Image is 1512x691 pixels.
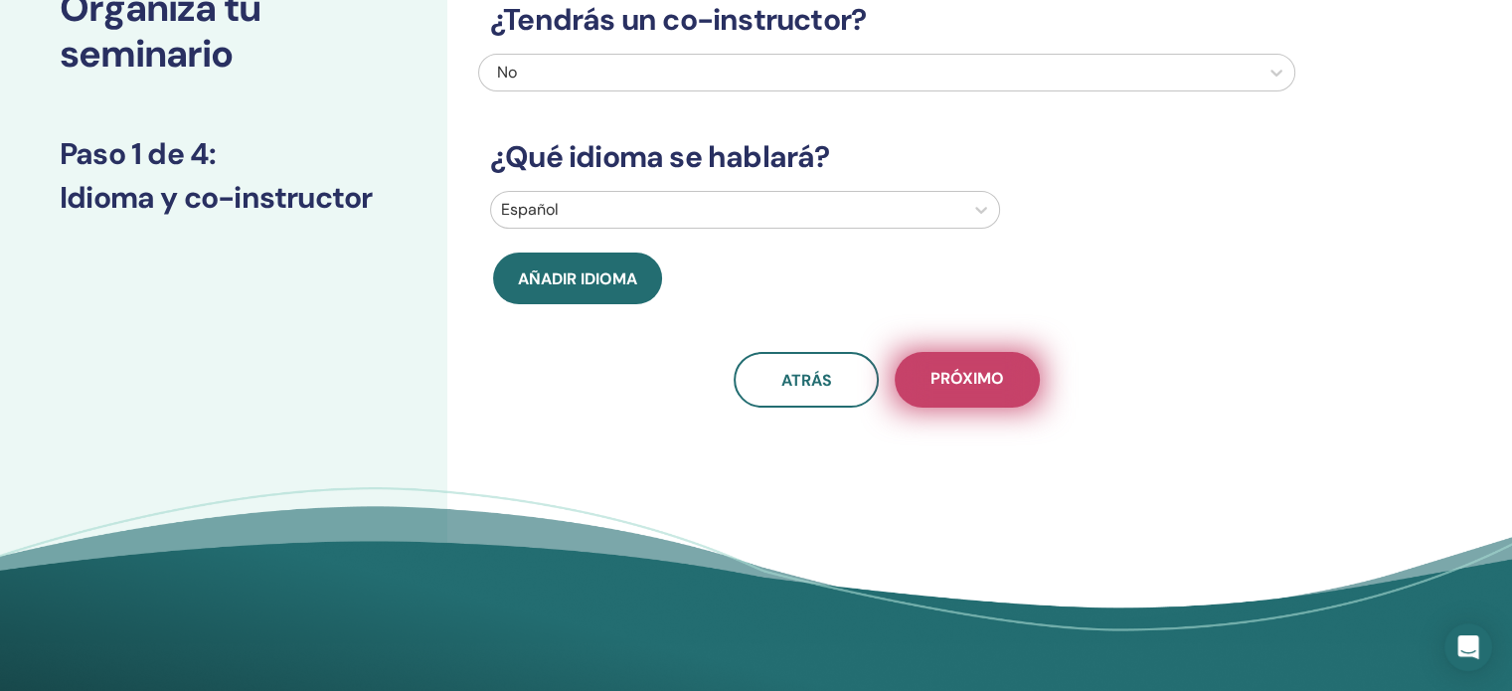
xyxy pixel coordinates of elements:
[493,253,662,304] button: Añadir idioma
[930,368,1004,389] font: Próximo
[895,352,1040,408] button: Próximo
[734,352,879,408] button: Atrás
[490,137,830,176] font: ¿Qué idioma se hablará?
[497,62,517,83] font: No
[781,370,832,391] font: Atrás
[60,134,209,173] font: Paso 1 de 4
[209,134,216,173] font: :
[60,178,372,217] font: Idioma y co-instructor
[1444,623,1492,671] div: Abrir Intercom Messenger
[518,268,637,289] font: Añadir idioma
